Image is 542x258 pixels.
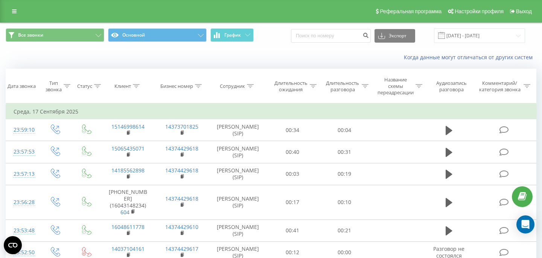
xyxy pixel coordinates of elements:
input: Поиск по номеру [291,29,371,43]
div: 23:53:48 [14,223,32,238]
a: 14374429617 [165,245,198,252]
td: [PHONE_NUMBER] (16043148234) [101,185,155,220]
div: 23:57:53 [14,144,32,159]
a: 16048611778 [111,223,145,230]
button: Open CMP widget [4,236,22,254]
td: [PERSON_NAME] (SIP) [209,163,267,185]
span: Настройки профиля [455,8,504,14]
a: 14374429618 [165,145,198,152]
button: График [210,28,254,42]
a: 14185562898 [111,167,145,174]
div: Бизнес номер [160,83,193,89]
div: 23:56:28 [14,195,32,210]
a: 14374429610 [165,223,198,230]
a: 14373701825 [165,123,198,130]
button: Все звонки [6,28,104,42]
a: 15065435071 [111,145,145,152]
td: 00:10 [318,185,370,220]
span: Реферальная программа [380,8,442,14]
div: Статус [77,83,92,89]
td: 00:34 [267,119,319,141]
button: Экспорт [375,29,415,43]
td: 00:19 [318,163,370,185]
div: Комментарий/категория звонка [478,80,522,93]
div: 23:57:13 [14,167,32,181]
div: Название схемы переадресации [377,77,414,96]
td: 00:41 [267,220,319,241]
td: [PERSON_NAME] (SIP) [209,141,267,163]
td: [PERSON_NAME] (SIP) [209,185,267,220]
a: 604 [120,209,129,216]
a: 15146998614 [111,123,145,130]
button: Основной [108,28,207,42]
div: Аудиозапись разговора [431,80,472,93]
span: Все звонки [18,32,43,38]
td: Среда, 17 Сентября 2025 [6,104,536,119]
div: 23:59:10 [14,123,32,137]
span: Выход [516,8,532,14]
td: 00:03 [267,163,319,185]
div: Клиент [114,83,131,89]
td: [PERSON_NAME] (SIP) [209,220,267,241]
a: 14374429618 [165,195,198,202]
div: Сотрудник [220,83,245,89]
div: Длительность разговора [325,80,360,93]
div: Дата звонка [8,83,36,89]
a: Когда данные могут отличаться от других систем [404,54,536,61]
td: 00:21 [318,220,370,241]
a: 14374429618 [165,167,198,174]
td: [PERSON_NAME] (SIP) [209,119,267,141]
td: 00:04 [318,119,370,141]
td: 00:31 [318,141,370,163]
a: 14037104161 [111,245,145,252]
div: Длительность ожидания [274,80,308,93]
div: Open Intercom Messenger [516,215,534,233]
div: Тип звонка [46,80,62,93]
td: 00:17 [267,185,319,220]
td: 00:40 [267,141,319,163]
span: График [224,32,241,38]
